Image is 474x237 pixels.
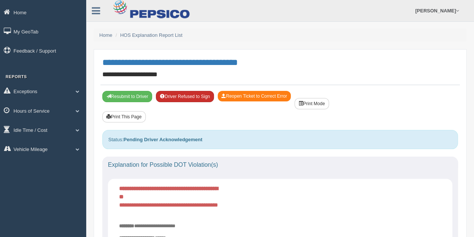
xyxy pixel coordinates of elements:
[156,91,214,102] button: Driver Refused to Sign
[295,98,329,109] button: Print Mode
[99,32,112,38] a: Home
[102,111,146,122] button: Print This Page
[120,32,182,38] a: HOS Explanation Report List
[102,130,458,149] div: Status:
[218,91,291,101] button: Reopen Ticket
[123,137,202,142] strong: Pending Driver Acknowledgement
[102,157,458,173] div: Explanation for Possible DOT Violation(s)
[102,91,152,102] button: Resubmit To Driver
